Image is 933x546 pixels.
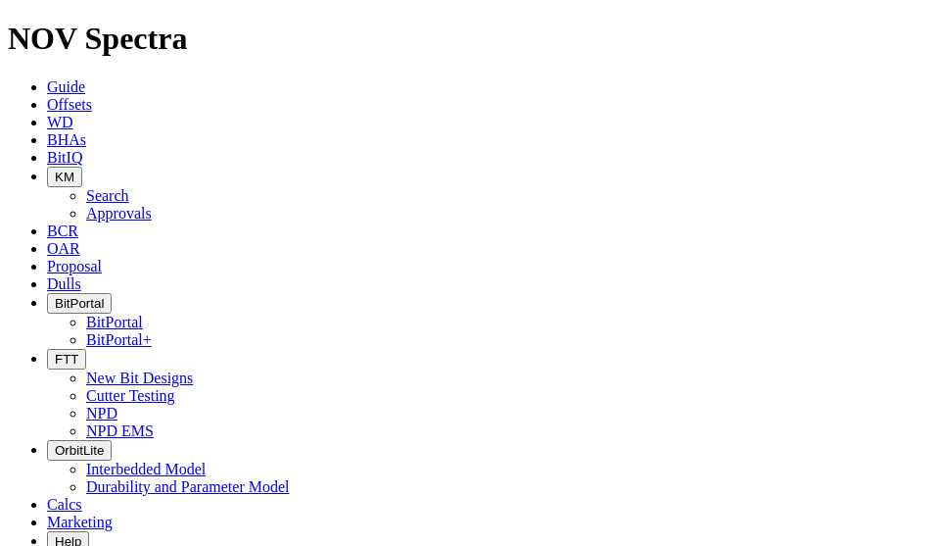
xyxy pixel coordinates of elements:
a: BCR [47,223,78,239]
button: BitPortal [47,293,112,314]
button: FTT [47,349,86,370]
a: Dulls [47,275,81,292]
a: Proposal [47,258,102,274]
button: KM [47,167,82,187]
a: BitPortal+ [86,331,152,348]
a: Search [86,187,129,204]
a: Calcs [47,496,82,513]
a: OAR [47,240,80,257]
a: New Bit Designs [86,370,193,386]
a: BHAs [47,131,86,148]
a: Durability and Parameter Model [86,478,290,495]
a: Approvals [86,205,152,222]
a: Offsets [47,96,92,113]
span: BitPortal [55,296,104,311]
a: NPD EMS [86,422,154,439]
a: NPD [86,405,117,422]
h1: NOV Spectra [8,21,925,57]
span: KM [55,170,74,184]
a: BitIQ [47,149,82,166]
span: FTT [55,352,78,367]
a: Cutter Testing [86,387,175,404]
a: WD [47,114,73,130]
a: BitPortal [86,314,143,330]
a: Interbedded Model [86,461,206,477]
button: OrbitLite [47,440,112,461]
a: Guide [47,78,85,95]
span: OrbitLite [55,443,104,458]
a: Marketing [47,514,113,530]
